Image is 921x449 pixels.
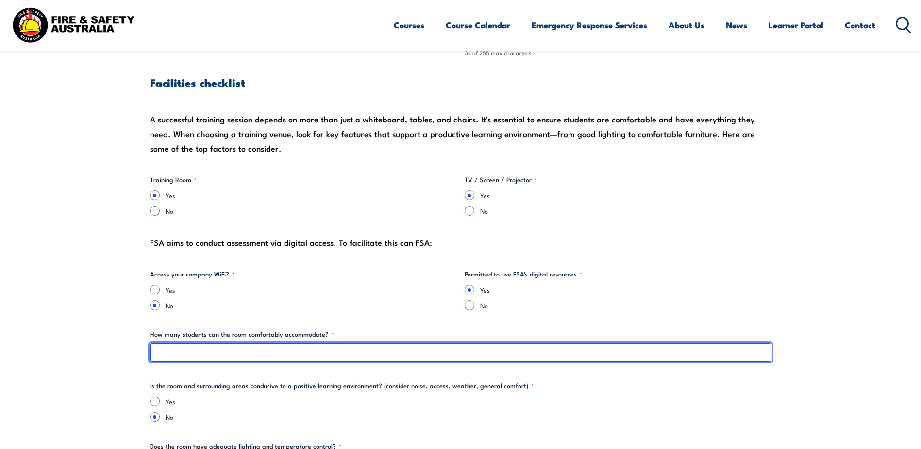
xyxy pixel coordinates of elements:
label: No [166,206,457,216]
legend: TV / Screen / Projector [465,175,537,185]
label: No [166,412,771,422]
label: Yes [480,285,771,294]
label: How many students can the room comfortably accommodate? [150,329,771,339]
a: Course Calendar [446,12,510,38]
h3: Facilities checklist [150,77,771,88]
a: Learner Portal [769,12,823,38]
a: Courses [394,12,424,38]
label: No [166,300,457,310]
label: Yes [166,285,457,294]
label: No [480,206,771,216]
legend: Permitted to use FSA's digital resources [465,269,582,279]
legend: Is the room and surrounding areas conducive to a positive learning environment? (consider noise, ... [150,381,534,391]
a: News [726,12,747,38]
div: 34 of 255 max characters [465,49,771,58]
label: Yes [480,190,771,200]
label: Yes [166,190,457,200]
a: Emergency Response Services [532,12,647,38]
label: Yes [166,397,771,406]
div: A successful training session depends on more than just a whiteboard, tables, and chairs. It's es... [150,112,771,155]
a: Contact [845,12,875,38]
div: FSA aims to conduct assessment via digital access. To facilitate this can FSA: [150,235,771,250]
legend: Access your company WiFi? [150,269,234,279]
label: No [480,300,771,310]
legend: Training Room [150,175,197,185]
a: About Us [669,12,704,38]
